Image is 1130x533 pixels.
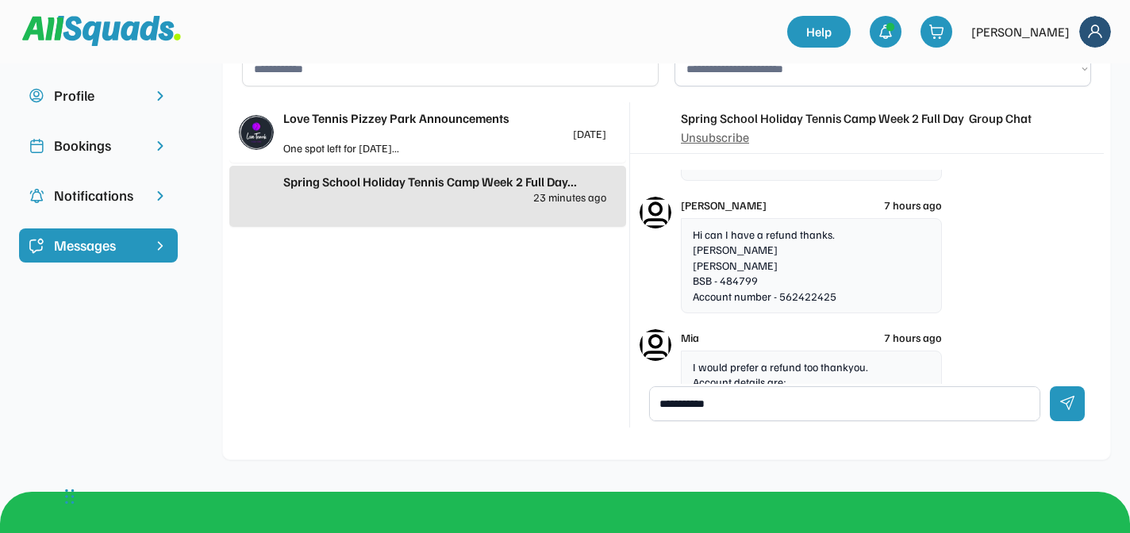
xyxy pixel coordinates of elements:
a: Help [787,16,851,48]
div: I would prefer a refund too thankyou. Account details are: M L & [PERSON_NAME] BSB: 014688 ACCOUN... [681,351,942,446]
div: [PERSON_NAME] [681,197,767,213]
div: Notifications [54,185,143,206]
div: One spot left for [DATE]... [283,140,445,156]
div: [DATE] [573,128,606,140]
img: yH5BAEAAAAALAAAAAABAAEAAAIBRAA7 [239,179,274,214]
img: Icon%20copy%202.svg [29,138,44,154]
div: Bookings [54,135,143,156]
img: Frame%2018.svg [1079,16,1111,48]
img: Icon%20%282%29.svg [640,329,671,361]
img: shopping-cart-01%20%281%29.svg [928,24,944,40]
img: yH5BAEAAAAALAAAAAABAAEAAAIBRAA7 [640,112,671,144]
img: user-circle.svg [29,88,44,104]
img: bell-03%20%281%29.svg [878,24,894,40]
div: Mia [681,329,699,346]
div: Spring School Holiday Tennis Camp Week 2 Full Day... [283,172,606,191]
img: Icon%20%2821%29.svg [29,238,44,254]
img: chevron-right.svg [152,138,168,154]
div: Hi can I have a refund thanks. [PERSON_NAME] [PERSON_NAME] BSB - 484799 Account number - 562422425 [681,218,942,313]
img: Squad%20Logo.svg [22,16,181,46]
div: Messages [54,235,143,256]
div: Love Tennis Pizzey Park Announcements [283,109,606,128]
div: 23 minutes ago [533,191,606,203]
img: chevron-right.svg [152,88,168,104]
div: 7 hours ago [884,329,942,346]
img: Icon%20%282%29.svg [640,197,671,228]
div: Profile [54,85,143,106]
img: chevron-right.svg [152,188,168,204]
div: Unsubscribe [681,128,749,147]
div: 7 hours ago [884,197,942,213]
img: chevron-right%20copy%203.svg [152,238,168,254]
div: Spring School Holiday Tennis Camp Week 2 Full Day Group Chat [681,109,1032,128]
img: Icon%20copy%204.svg [29,188,44,204]
div: [PERSON_NAME] [971,22,1070,41]
img: LTPP_Logo_REV.jpeg [239,115,274,150]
